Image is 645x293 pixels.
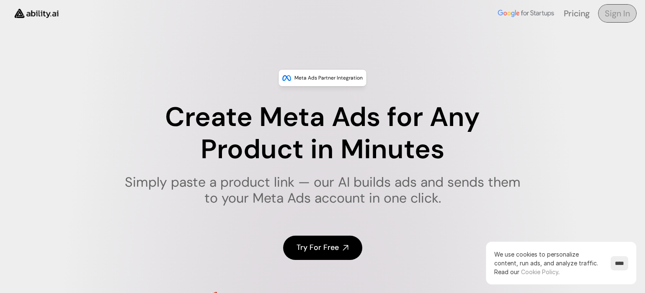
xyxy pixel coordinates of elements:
a: Cookie Policy [521,268,558,275]
h4: Try For Free [297,242,339,253]
h1: Create Meta Ads for Any Product in Minutes [119,101,526,166]
span: Read our . [494,268,560,275]
p: We use cookies to personalize content, run ads, and analyze traffic. [494,250,602,276]
a: Try For Free [283,236,362,260]
a: Sign In [598,4,637,23]
a: Pricing [564,8,590,19]
h4: Sign In [605,8,630,19]
p: Meta Ads Partner Integration [294,74,363,82]
h1: Simply paste a product link — our AI builds ads and sends them to your Meta Ads account in one cl... [119,174,526,206]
